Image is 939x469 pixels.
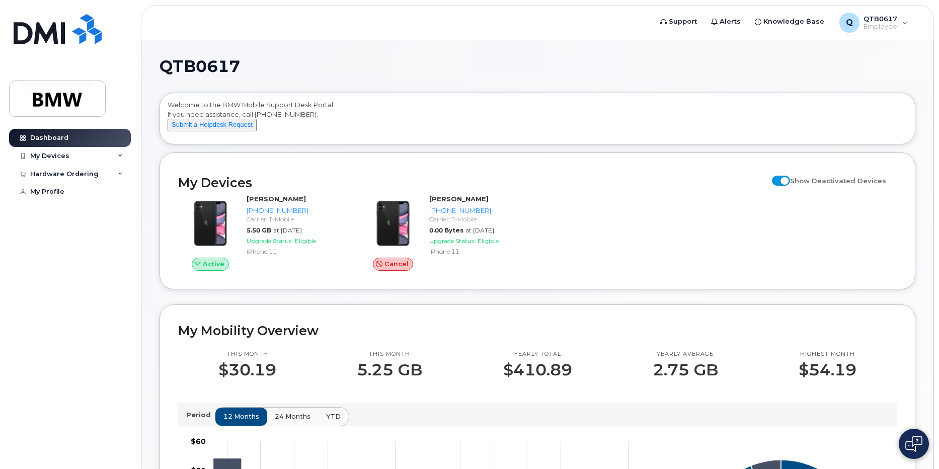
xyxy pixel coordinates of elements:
[247,195,306,203] strong: [PERSON_NAME]
[429,226,463,234] span: 0.00 Bytes
[275,412,310,421] span: 24 months
[186,410,215,420] p: Period
[429,237,476,245] span: Upgrade Status:
[178,323,897,338] h2: My Mobility Overview
[178,194,349,271] a: Active[PERSON_NAME][PHONE_NUMBER]Carrier: T-Mobile5.50 GBat [DATE]Upgrade Status:EligibleiPhone 11
[357,361,422,379] p: 5.25 GB
[429,215,527,223] div: Carrier: T-Mobile
[384,259,409,269] span: Cancel
[178,175,767,190] h2: My Devices
[503,350,572,358] p: Yearly total
[772,171,780,179] input: Show Deactivated Devices
[465,226,494,234] span: at [DATE]
[357,350,422,358] p: This month
[247,237,293,245] span: Upgrade Status:
[186,199,234,248] img: iPhone_11.jpg
[247,226,271,234] span: 5.50 GB
[295,237,316,245] span: Eligible
[653,350,718,358] p: Yearly average
[429,247,527,256] div: iPhone 11
[168,100,907,140] div: Welcome to the BMW Mobile Support Desk Portal If you need assistance, call [PHONE_NUMBER].
[503,361,572,379] p: $410.89
[273,226,302,234] span: at [DATE]
[799,361,856,379] p: $54.19
[218,361,276,379] p: $30.19
[191,437,206,446] tspan: $60
[429,206,527,215] div: [PHONE_NUMBER]
[247,215,345,223] div: Carrier: T-Mobile
[168,119,257,131] button: Submit a Helpdesk Request
[905,436,922,452] img: Open chat
[218,350,276,358] p: This month
[369,199,417,248] img: iPhone_11.jpg
[247,247,345,256] div: iPhone 11
[203,259,224,269] span: Active
[429,195,489,203] strong: [PERSON_NAME]
[653,361,718,379] p: 2.75 GB
[168,120,257,128] a: Submit a Helpdesk Request
[799,350,856,358] p: Highest month
[361,194,531,271] a: Cancel[PERSON_NAME][PHONE_NUMBER]Carrier: T-Mobile0.00 Bytesat [DATE]Upgrade Status:EligibleiPhon...
[478,237,499,245] span: Eligible
[790,177,886,185] span: Show Deactivated Devices
[247,206,345,215] div: [PHONE_NUMBER]
[160,59,240,74] span: QTB0617
[326,412,341,421] span: YTD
